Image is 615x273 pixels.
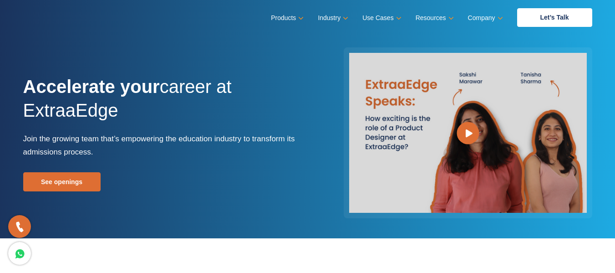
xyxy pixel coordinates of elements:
a: Use Cases [362,11,399,25]
strong: Accelerate your [23,77,160,97]
a: Company [468,11,501,25]
a: Industry [318,11,346,25]
a: See openings [23,172,101,191]
p: Join the growing team that’s empowering the education industry to transform its admissions process. [23,132,301,159]
a: Products [271,11,302,25]
a: Let’s Talk [517,8,592,27]
a: Resources [416,11,452,25]
h1: career at ExtraaEdge [23,75,301,132]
